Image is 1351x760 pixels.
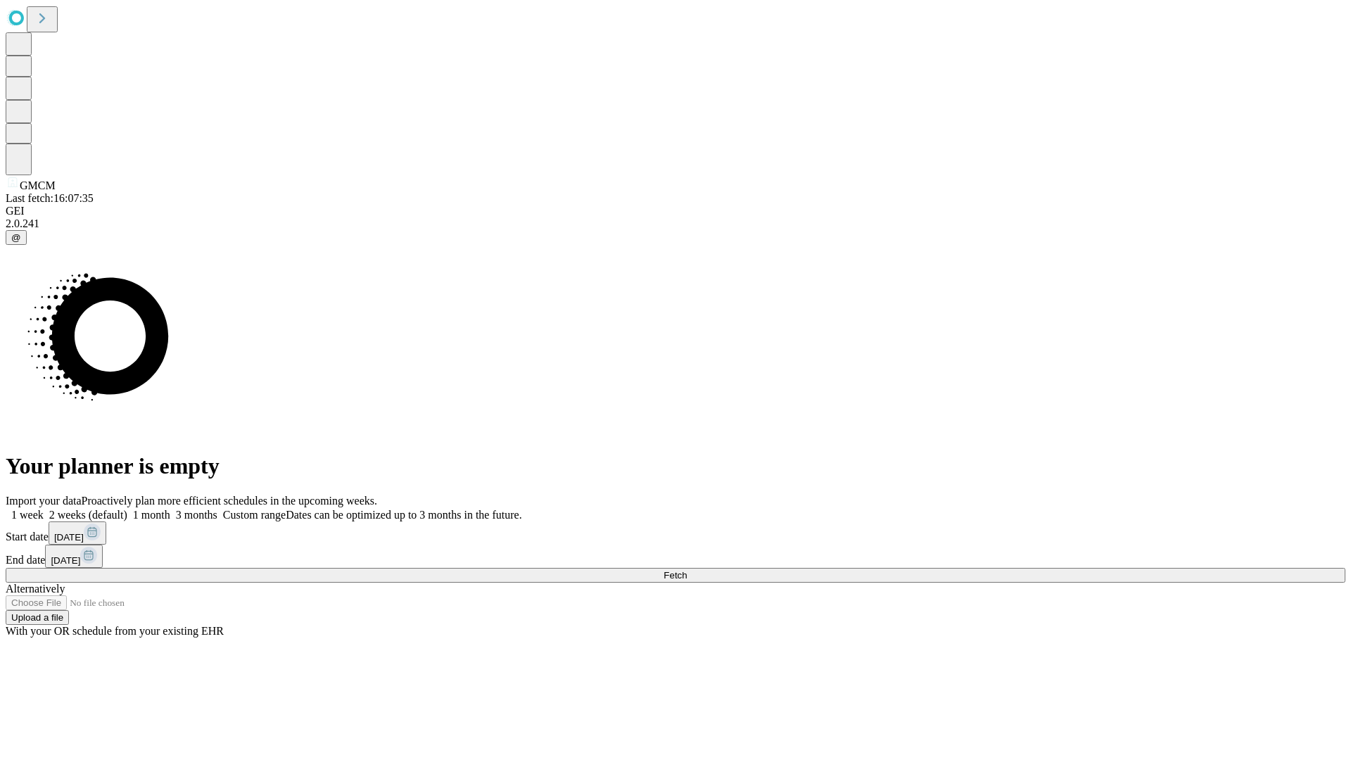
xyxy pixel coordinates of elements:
[133,509,170,521] span: 1 month
[6,545,1345,568] div: End date
[6,521,1345,545] div: Start date
[6,230,27,245] button: @
[51,555,80,566] span: [DATE]
[20,179,56,191] span: GMCM
[6,205,1345,217] div: GEI
[45,545,103,568] button: [DATE]
[6,610,69,625] button: Upload a file
[49,521,106,545] button: [DATE]
[54,532,84,543] span: [DATE]
[6,568,1345,583] button: Fetch
[664,570,687,581] span: Fetch
[6,192,94,204] span: Last fetch: 16:07:35
[11,232,21,243] span: @
[223,509,286,521] span: Custom range
[286,509,521,521] span: Dates can be optimized up to 3 months in the future.
[6,453,1345,479] h1: Your planner is empty
[176,509,217,521] span: 3 months
[11,509,44,521] span: 1 week
[49,509,127,521] span: 2 weeks (default)
[6,583,65,595] span: Alternatively
[6,495,82,507] span: Import your data
[6,217,1345,230] div: 2.0.241
[82,495,377,507] span: Proactively plan more efficient schedules in the upcoming weeks.
[6,625,224,637] span: With your OR schedule from your existing EHR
